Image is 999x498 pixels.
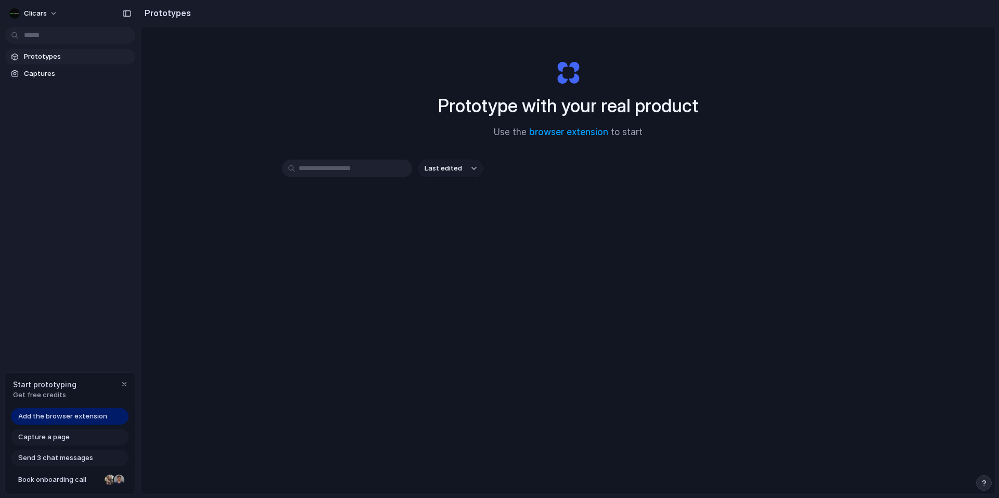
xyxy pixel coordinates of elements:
[24,51,131,62] span: Prototypes
[5,49,135,64] a: Prototypes
[5,66,135,82] a: Captures
[13,390,76,400] span: Get free credits
[113,474,125,486] div: Christian Iacullo
[18,411,107,422] span: Add the browser extension
[438,92,698,120] h1: Prototype with your real product
[5,5,63,22] button: Clicars
[18,432,70,442] span: Capture a page
[104,474,116,486] div: Nicole Kubica
[13,379,76,390] span: Start prototyping
[18,475,100,485] span: Book onboarding call
[494,126,643,139] span: Use the to start
[11,408,129,425] a: Add the browser extension
[425,163,462,174] span: Last edited
[24,8,47,19] span: Clicars
[140,7,191,19] h2: Prototypes
[529,127,608,137] a: browser extension
[18,453,93,463] span: Send 3 chat messages
[24,69,131,79] span: Captures
[418,160,483,177] button: Last edited
[11,471,129,488] a: Book onboarding call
